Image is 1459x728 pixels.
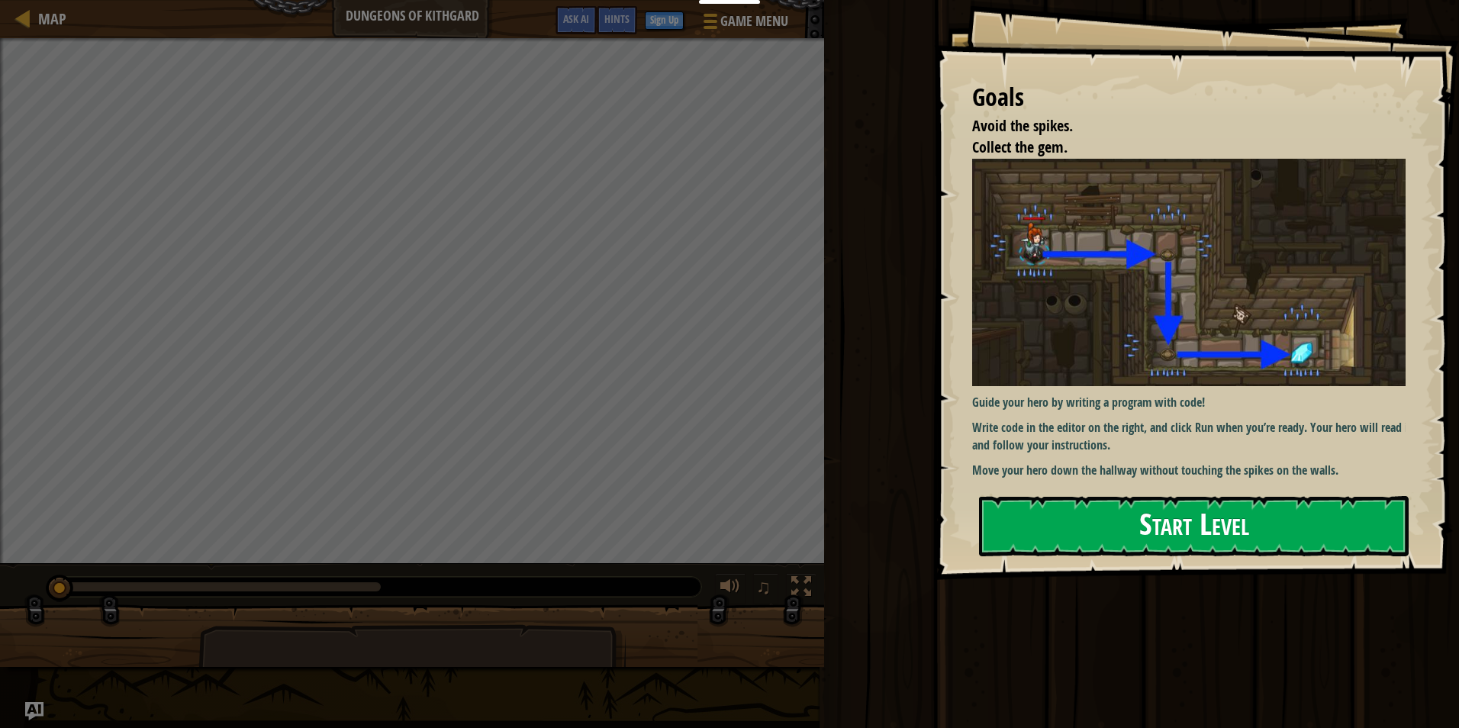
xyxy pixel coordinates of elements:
span: Game Menu [720,11,788,31]
span: Avoid the spikes. [972,115,1073,136]
div: Goals [972,80,1406,115]
li: Avoid the spikes. [953,115,1402,137]
a: Map [31,8,66,29]
button: Toggle fullscreen [786,573,816,604]
p: Write code in the editor on the right, and click Run when you’re ready. Your hero will read it an... [972,419,1417,454]
img: Dungeons of kithgard [972,159,1417,387]
button: Sign Up [645,11,684,30]
button: Ask AI [25,702,43,720]
button: Game Menu [691,6,797,42]
p: Move your hero down the hallway without touching the spikes on the walls. [972,462,1417,479]
button: Ask AI [556,6,597,34]
span: Map [38,8,66,29]
button: Adjust volume [715,573,746,604]
p: Guide your hero by writing a program with code! [972,394,1417,411]
span: Collect the gem. [972,137,1068,157]
span: ♫ [756,575,771,598]
span: Hints [604,11,630,26]
span: Ask AI [563,11,589,26]
li: Collect the gem. [953,137,1402,159]
button: Start Level [979,496,1409,556]
button: ♫ [753,573,779,604]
